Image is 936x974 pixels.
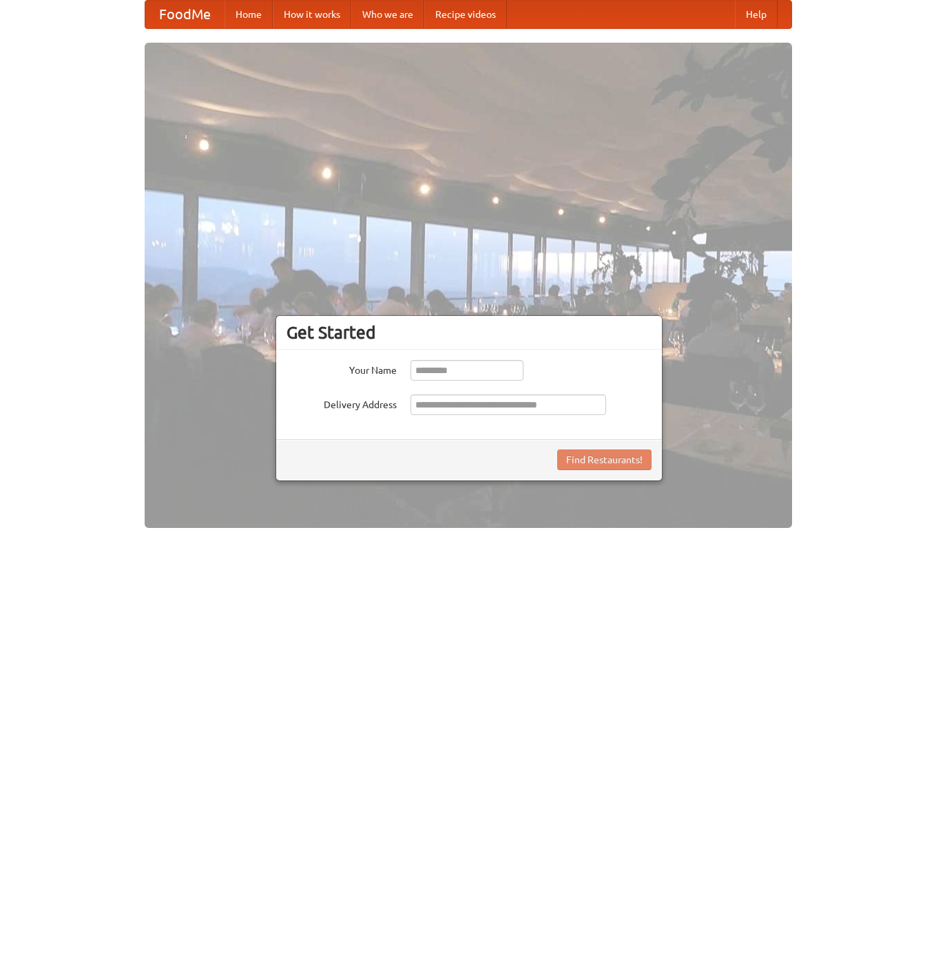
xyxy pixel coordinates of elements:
[287,322,652,343] h3: Get Started
[287,394,397,412] label: Delivery Address
[424,1,507,28] a: Recipe videos
[557,449,652,470] button: Find Restaurants!
[273,1,351,28] a: How it works
[145,1,225,28] a: FoodMe
[287,360,397,377] label: Your Name
[351,1,424,28] a: Who we are
[225,1,273,28] a: Home
[735,1,778,28] a: Help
